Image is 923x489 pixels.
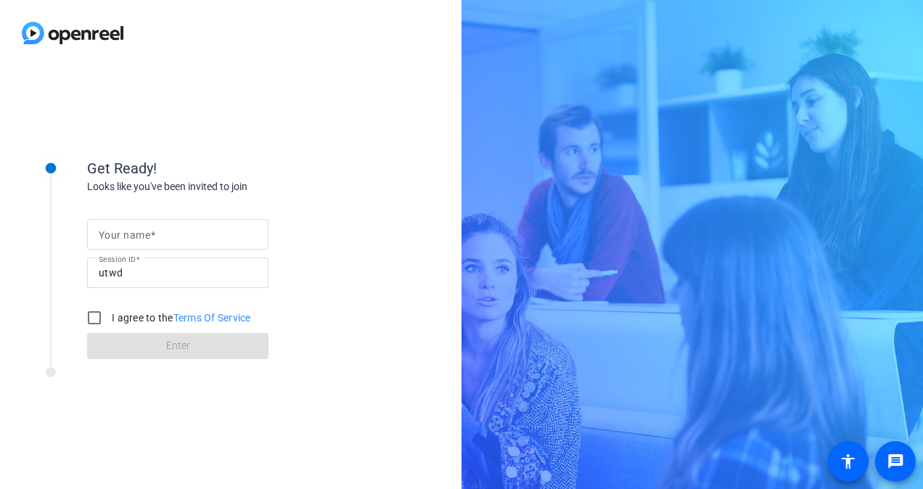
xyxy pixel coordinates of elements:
label: I agree to the [109,311,251,325]
mat-icon: message [887,453,904,470]
mat-label: Session ID [99,255,136,263]
div: Get Ready! [87,157,377,179]
mat-icon: accessibility [840,453,857,470]
mat-label: Your name [99,229,150,241]
a: Terms Of Service [173,312,251,324]
div: Looks like you've been invited to join [87,179,377,194]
